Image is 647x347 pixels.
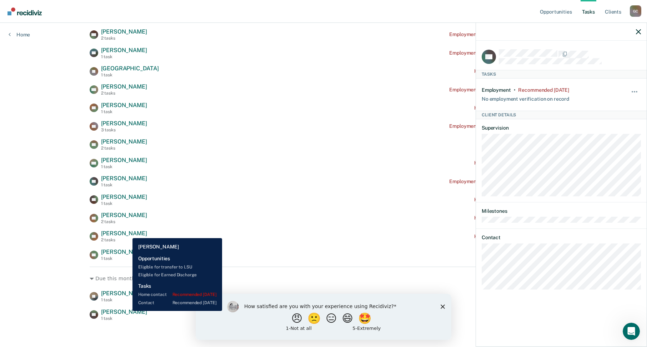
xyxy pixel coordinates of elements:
div: 1 task [101,316,147,321]
span: [PERSON_NAME] [101,120,147,127]
span: 2 [137,273,149,284]
a: Home [9,31,30,38]
div: Employment Verification recommended [DATE] [449,87,557,93]
span: [PERSON_NAME] [101,47,147,54]
div: Employment Verification recommended [DATE] [449,178,557,185]
div: 1 task [101,256,147,261]
div: 1 task [101,109,147,114]
span: [PERSON_NAME] [101,157,147,164]
div: Home contact recommended [DATE] [474,215,558,221]
div: 2 tasks [101,237,147,242]
span: [PERSON_NAME] [101,102,147,109]
div: Employment Verification recommended [DATE] [449,50,557,56]
div: Tasks [476,70,647,79]
div: 2 tasks [101,36,147,41]
div: Recommended 5 months ago [518,87,569,93]
div: Home contact recommended [DATE] [474,160,558,166]
span: [GEOGRAPHIC_DATA] [101,65,159,72]
div: 2 tasks [101,146,147,151]
div: Employment Verification recommended [DATE] [449,123,557,129]
dt: Milestones [482,208,641,214]
div: Client Details [476,111,647,119]
span: [PERSON_NAME] [101,230,147,237]
span: [PERSON_NAME] [101,175,147,182]
span: [PERSON_NAME] [101,308,147,315]
button: Profile dropdown button [630,5,641,17]
div: 1 task [101,54,147,59]
span: [PERSON_NAME] [101,290,147,297]
div: 1 task [101,182,147,187]
dt: Supervision [482,125,641,131]
div: 1 task [101,297,147,302]
span: [PERSON_NAME] [101,83,147,90]
div: Employment Verification recommended [DATE] [449,31,557,37]
div: 2 tasks [101,219,147,224]
dt: Contact [482,235,641,241]
div: G C [630,5,641,17]
div: Home contact recommended [DATE] [474,233,558,240]
img: Recidiviz [7,7,42,15]
span: [PERSON_NAME] [101,248,147,255]
div: Home contact recommended [DATE] [474,68,558,74]
span: [PERSON_NAME] [101,212,147,218]
div: 2 tasks [101,91,147,96]
div: Employment [482,87,511,93]
div: No employment verification on record [482,93,569,102]
span: [PERSON_NAME] [101,138,147,145]
span: [PERSON_NAME] [101,28,147,35]
div: Home contact recommended [DATE] [474,197,558,203]
div: • [514,87,516,93]
iframe: Intercom live chat [623,323,640,340]
iframe: Survey by Kim from Recidiviz [196,294,451,340]
div: 1 task [101,201,147,206]
div: Home contact recommended [DATE] [474,105,558,111]
span: [PERSON_NAME] [101,193,147,200]
div: 3 tasks [101,127,147,132]
div: 1 task [101,164,147,169]
div: 1 task [101,72,159,77]
div: Due this month [90,273,558,284]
